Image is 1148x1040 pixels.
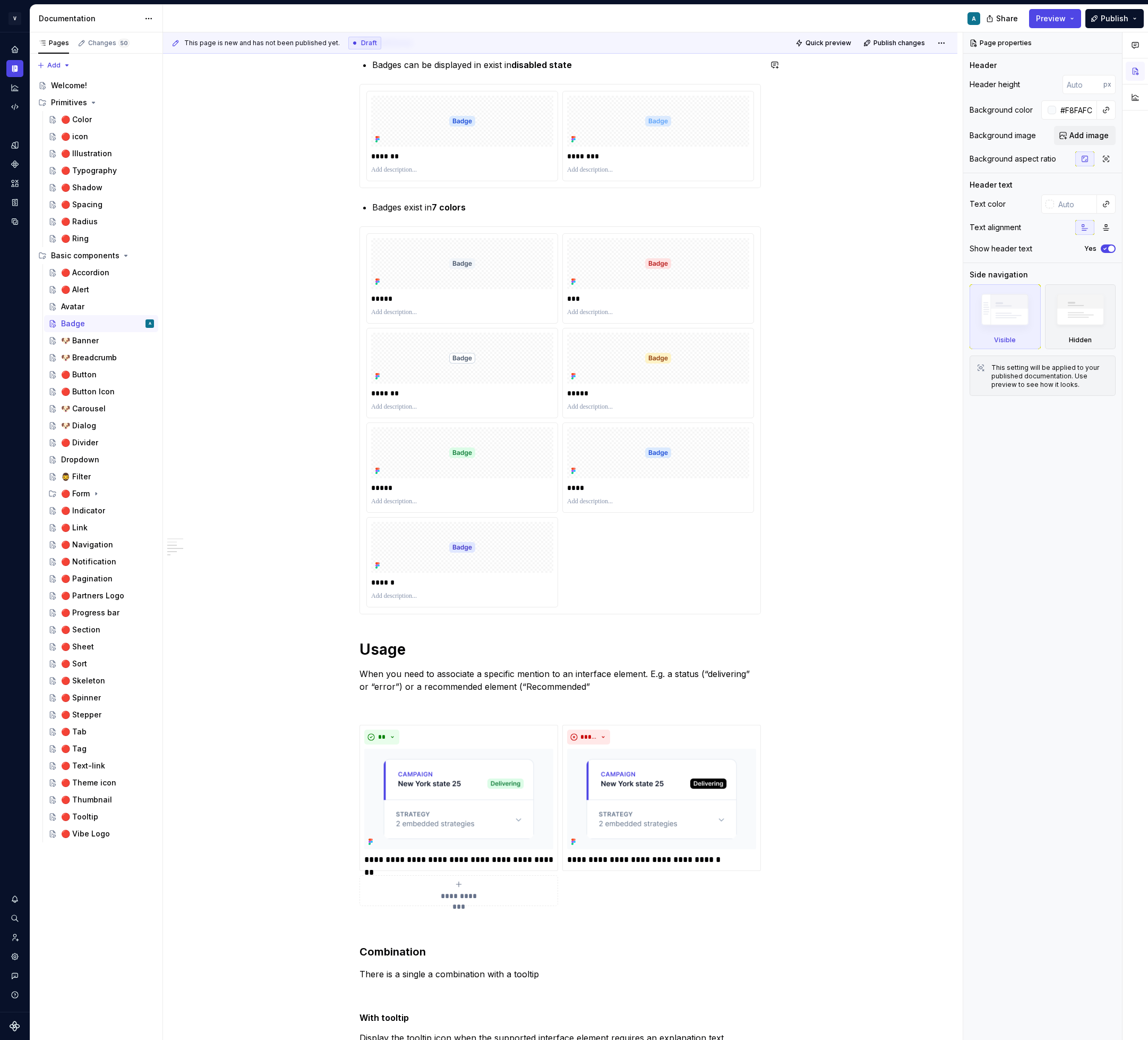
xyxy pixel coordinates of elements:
a: 🔴 Pagination [44,570,158,587]
div: 🔴 Notification [61,556,116,567]
p: There is a single a combination with a tooltip [359,968,761,980]
span: Add image [1069,130,1109,141]
span: Publish [1101,13,1128,24]
a: Documentation [6,60,23,77]
div: 🔴 Button Icon [61,386,115,397]
a: 🔴 Stepper [44,706,158,723]
div: 🔴 Theme icon [61,777,116,788]
strong: disabled state [511,60,572,70]
div: Analytics [6,79,23,96]
div: Background color [970,105,1033,115]
div: Header [970,60,997,71]
a: 🔴 Ring [44,230,158,247]
a: Supernova Logo [10,1021,20,1031]
div: 🔴 Vibe Logo [61,828,110,839]
div: This setting will be applied to your published documentation. Use preview to see how it looks. [991,363,1109,389]
a: Avatar [44,298,158,315]
div: 🔴 Partners Logo [61,590,124,601]
p: px [1103,80,1111,89]
a: BadgeA [44,315,158,332]
a: 🔴 Tooltip [44,808,158,825]
div: 🔴 Indicator [61,505,105,516]
button: V [2,7,28,30]
a: Home [6,41,23,58]
a: 🔴 Indicator [44,502,158,519]
a: 🔴 Skeleton [44,672,158,689]
a: Components [6,156,23,173]
strong: 7 colors [432,202,466,213]
div: 🔴 Illustration [61,148,112,159]
div: 🔴 Tag [61,743,87,754]
div: Primitives [34,94,158,111]
a: 🔴 Radius [44,213,158,230]
a: Assets [6,175,23,192]
button: Add image [1054,126,1116,145]
div: 🐶 Breadcrumb [61,352,117,363]
div: Basic components [34,247,158,264]
button: Notifications [6,891,23,908]
span: 50 [118,39,130,47]
span: Preview [1036,13,1066,24]
div: A [149,318,151,329]
div: 🔴 Sort [61,658,87,669]
div: Header height [970,79,1020,90]
a: 🔴 Divider [44,434,158,451]
div: Documentation [39,13,139,24]
div: Side navigation [970,269,1028,280]
input: Auto [1063,75,1103,94]
div: Text alignment [970,222,1021,233]
div: 🔴 Navigation [61,539,113,550]
span: This page is new and has not been published yet. [184,39,340,47]
p: Badges exist in [372,201,761,214]
div: 🔴 Shadow [61,182,102,193]
a: Settings [6,948,23,965]
div: Design tokens [6,137,23,154]
div: 🔴 Color [61,114,92,125]
div: 🐶 Dialog [61,420,96,431]
button: Publish [1085,9,1144,28]
div: 🔴 Pagination [61,573,113,584]
button: Publish changes [860,36,930,50]
a: 🐶 Carousel [44,400,158,417]
div: Hidden [1045,284,1116,349]
a: 🔴 Sheet [44,638,158,655]
span: Share [996,13,1018,24]
div: 🔴 Link [61,522,88,533]
a: 🔴 Notification [44,553,158,570]
span: Quick preview [806,39,851,47]
a: 🐶 Breadcrumb [44,349,158,366]
div: Background image [970,130,1036,141]
a: 🔴 Accordion [44,264,158,281]
div: Show header text [970,243,1032,254]
a: 🔴 Theme icon [44,774,158,791]
div: Hidden [1069,336,1092,344]
div: 🔴 Radius [61,216,98,227]
div: 🔴 Section [61,624,100,635]
a: Code automation [6,98,23,115]
div: 🔴 Spinner [61,692,101,703]
div: 🔴 Spacing [61,199,102,210]
div: Text color [970,199,1006,209]
button: Share [981,9,1025,28]
div: 🐶 Banner [61,335,99,346]
a: 🔴 icon [44,128,158,145]
a: Dropdown [44,451,158,468]
a: Storybook stories [6,194,23,211]
a: 🔴 Color [44,111,158,128]
div: 🔴 Typography [61,165,117,176]
div: Welcome! [51,80,87,91]
a: Welcome! [34,77,158,94]
button: Search ⌘K [6,910,23,927]
p: When you need to associate a specific mention to an interface element. E.g. a status (“delivering... [359,667,761,693]
a: 🔴 Link [44,519,158,536]
div: 🔴 Form [44,485,158,502]
a: Data sources [6,213,23,230]
button: Contact support [6,967,23,984]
